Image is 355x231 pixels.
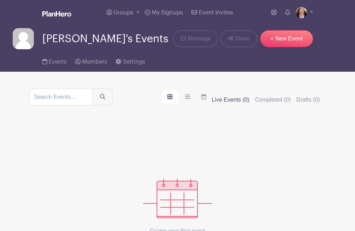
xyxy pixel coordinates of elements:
[173,30,218,47] a: Message
[49,59,67,65] span: Events
[114,10,133,15] span: Groups
[42,11,71,17] img: logo_white-6c42ec7e38ccf1d336a20a19083b03d10ae64f83f12c07503d8b9e83406b4c7d.svg
[75,49,107,72] a: Members
[82,59,107,65] span: Members
[260,30,313,47] a: + New Event
[116,49,145,72] a: Settings
[221,30,257,47] a: Share
[143,179,212,218] img: events_empty-56550af544ae17c43cc50f3ebafa394433d06d5f1891c01edc4b5d1d59cfda54.svg
[235,34,250,43] span: Share
[152,10,183,15] span: My Signups
[42,33,168,45] span: [PERSON_NAME]'s Events
[212,96,326,104] div: filters
[212,96,250,104] label: Live Events (0)
[199,10,233,15] span: Event Invites
[123,59,145,65] span: Settings
[162,90,212,104] div: order and view
[42,49,67,72] a: Events
[255,96,290,104] label: Completed (0)
[188,34,210,43] span: Message
[30,89,93,105] input: Search Events...
[296,96,320,104] label: Drafts (0)
[13,28,34,49] img: default-ce2991bfa6775e67f084385cd625a349d9dcbb7a52a09fb2fda1e96e2d18dcdb.png
[296,7,307,18] img: Photo1.jpg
